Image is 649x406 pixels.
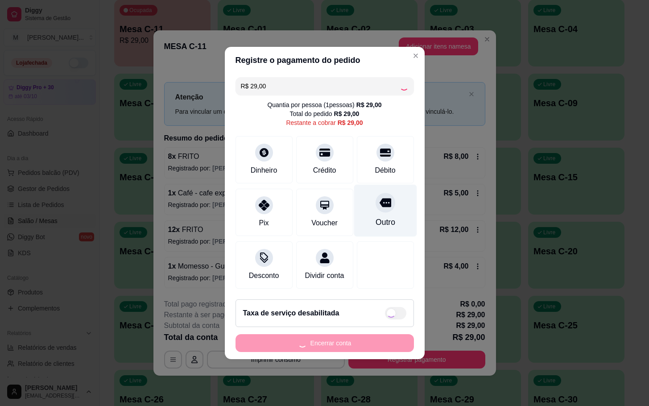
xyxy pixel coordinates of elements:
[311,218,338,228] div: Voucher
[286,118,363,127] div: Restante a cobrar
[305,270,344,281] div: Dividir conta
[313,165,336,176] div: Crédito
[356,100,382,109] div: R$ 29,00
[334,109,360,118] div: R$ 29,00
[375,165,395,176] div: Débito
[243,308,339,319] h2: Taxa de serviço desabilitada
[338,118,363,127] div: R$ 29,00
[249,270,279,281] div: Desconto
[400,82,409,91] div: Loading
[409,49,423,63] button: Close
[290,109,360,118] div: Total do pedido
[241,77,400,95] input: Ex.: hambúrguer de cordeiro
[267,100,381,109] div: Quantia por pessoa ( 1 pessoas)
[259,218,269,228] div: Pix
[251,165,277,176] div: Dinheiro
[375,216,395,228] div: Outro
[225,47,425,74] header: Registre o pagamento do pedido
